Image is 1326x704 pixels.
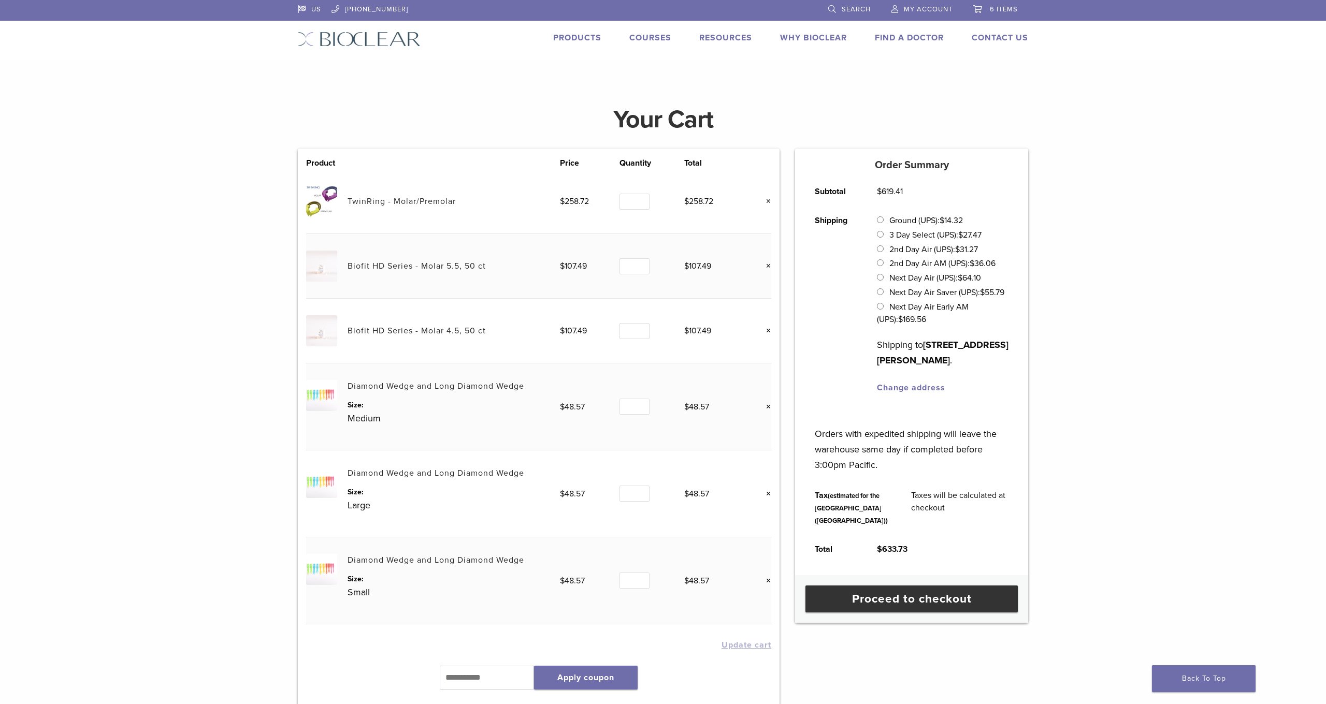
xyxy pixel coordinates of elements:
span: $ [940,215,944,226]
th: Total [803,535,865,564]
bdi: 48.57 [684,576,709,586]
img: Diamond Wedge and Long Diamond Wedge [306,380,337,410]
small: (estimated for the [GEOGRAPHIC_DATA] ([GEOGRAPHIC_DATA])) [815,492,888,525]
span: My Account [904,5,953,13]
p: Large [348,497,560,513]
span: 6 items [990,5,1018,13]
td: Taxes will be calculated at checkout [899,481,1020,535]
bdi: 107.49 [560,326,587,336]
th: Quantity [619,157,684,169]
label: Next Day Air Saver (UPS): [889,287,1004,298]
button: Update cart [722,641,771,649]
bdi: 14.32 [940,215,963,226]
a: Resources [699,33,752,43]
span: $ [684,576,689,586]
bdi: 107.49 [684,326,711,336]
span: $ [898,314,903,325]
a: Proceed to checkout [805,585,1018,612]
a: Contact Us [972,33,1028,43]
img: Bioclear [298,32,421,47]
a: Biofit HD Series - Molar 5.5, 50 ct [348,261,486,271]
label: 3 Day Select (UPS): [889,230,982,240]
span: $ [955,244,960,255]
bdi: 107.49 [560,261,587,271]
a: TwinRing - Molar/Premolar [348,196,456,207]
a: Products [553,33,601,43]
p: Shipping to . [877,337,1009,368]
label: Ground (UPS): [889,215,963,226]
bdi: 31.27 [955,244,978,255]
img: TwinRing - Molar/Premolar [306,186,337,216]
label: Next Day Air Early AM (UPS): [877,302,969,325]
label: Next Day Air (UPS): [889,273,981,283]
a: Find A Doctor [875,33,944,43]
bdi: 107.49 [684,261,711,271]
a: Remove this item [758,259,771,273]
span: $ [684,261,689,271]
bdi: 258.72 [560,196,589,207]
bdi: 48.57 [560,402,585,412]
span: Search [842,5,871,13]
span: $ [684,196,689,207]
strong: [STREET_ADDRESS][PERSON_NAME] [877,339,1008,366]
span: $ [684,326,689,336]
h5: Order Summary [795,159,1028,171]
th: Shipping [803,206,865,402]
bdi: 633.73 [877,544,907,554]
a: Back To Top [1152,665,1256,692]
p: Orders with expedited shipping will leave the warehouse same day if completed before 3:00pm Pacific. [815,410,1009,473]
a: Remove this item [758,195,771,208]
span: $ [958,273,962,283]
th: Price [560,157,619,169]
span: $ [980,287,985,298]
span: $ [560,196,565,207]
dt: Size: [348,574,560,584]
span: $ [958,230,963,240]
h1: Your Cart [290,107,1036,132]
span: $ [877,544,882,554]
bdi: 258.72 [684,196,713,207]
a: Diamond Wedge and Long Diamond Wedge [348,468,524,478]
span: $ [560,402,565,412]
a: Remove this item [758,400,771,414]
bdi: 48.57 [684,402,709,412]
img: Biofit HD Series - Molar 4.5, 50 ct [306,315,337,346]
dt: Size: [348,487,560,497]
span: $ [560,261,565,271]
th: Total [684,157,744,169]
label: 2nd Day Air AM (UPS): [889,258,996,269]
span: $ [877,186,882,197]
a: Why Bioclear [780,33,847,43]
bdi: 48.57 [684,489,709,499]
th: Subtotal [803,177,865,206]
a: Courses [629,33,671,43]
bdi: 27.47 [958,230,982,240]
span: $ [560,326,565,336]
bdi: 169.56 [898,314,926,325]
a: Diamond Wedge and Long Diamond Wedge [348,381,524,391]
span: $ [684,402,689,412]
img: Diamond Wedge and Long Diamond Wedge [306,554,337,584]
span: $ [970,258,974,269]
bdi: 48.57 [560,489,585,499]
bdi: 36.06 [970,258,996,269]
img: Biofit HD Series - Molar 5.5, 50 ct [306,251,337,281]
bdi: 48.57 [560,576,585,586]
button: Apply coupon [534,666,638,690]
label: 2nd Day Air (UPS): [889,244,978,255]
bdi: 64.10 [958,273,981,283]
a: Remove this item [758,487,771,501]
a: Diamond Wedge and Long Diamond Wedge [348,555,524,565]
dt: Size: [348,400,560,410]
th: Tax [803,481,899,535]
p: Medium [348,410,560,426]
bdi: 55.79 [980,287,1004,298]
a: Change address [877,383,945,393]
span: $ [560,576,565,586]
img: Diamond Wedge and Long Diamond Wedge [306,467,337,497]
bdi: 619.41 [877,186,903,197]
span: $ [684,489,689,499]
a: Remove this item [758,324,771,338]
a: Remove this item [758,574,771,588]
a: Biofit HD Series - Molar 4.5, 50 ct [348,326,486,336]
